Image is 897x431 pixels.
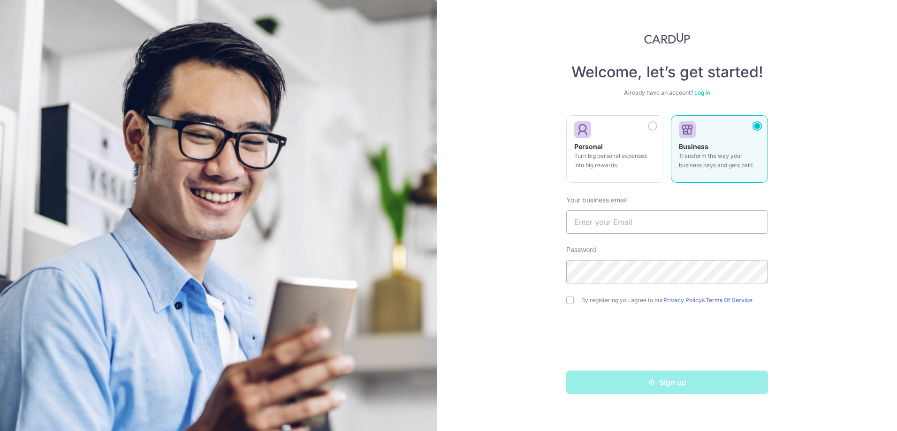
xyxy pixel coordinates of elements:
[566,210,768,234] input: Enter your Email
[694,89,710,96] a: Log in
[644,33,690,44] img: CardUp Logo
[574,151,655,170] p: Turn big personal expenses into big rewards.
[574,142,603,150] strong: Personal
[663,297,702,304] a: Privacy Policy
[706,297,753,304] a: Terms Of Service
[581,297,768,304] label: By registering you agree to our &
[671,115,768,188] a: Business Transform the way your business pays and gets paid.
[679,151,760,170] p: Transform the way your business pays and gets paid.
[566,115,663,188] a: Personal Turn big personal expenses into big rewards.
[566,63,768,82] h4: Welcome, let’s get started!
[566,245,596,254] label: Password
[679,142,708,150] strong: Business
[566,89,768,97] div: Already have an account?
[596,323,738,359] iframe: reCAPTCHA
[566,195,627,205] label: Your business email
